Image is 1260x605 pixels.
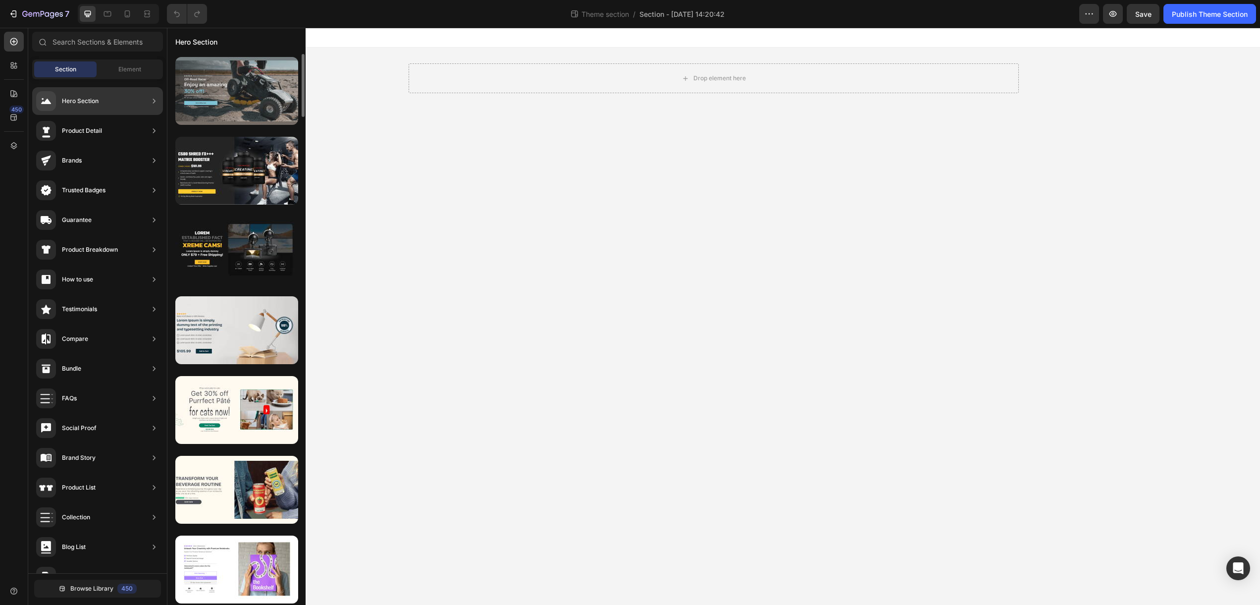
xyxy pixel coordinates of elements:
div: Contact [62,572,84,582]
div: 450 [117,584,137,594]
button: 7 [4,4,74,24]
div: Social Proof [62,423,97,433]
div: FAQs [62,393,77,403]
div: Guarantee [62,215,92,225]
iframe: Design area [167,28,1260,605]
div: Product Detail [62,126,102,136]
div: Trusted Badges [62,185,105,195]
div: 450 [9,106,24,113]
span: Theme section [579,9,631,19]
span: Browse Library [70,584,113,593]
div: Product List [62,483,96,493]
span: Element [118,65,141,74]
p: 7 [65,8,69,20]
span: Section - [DATE] 14:20:42 [639,9,725,19]
div: Hero Section [62,96,99,106]
div: Brand Story [62,453,96,463]
div: Blog List [62,542,86,552]
div: Bundle [62,364,81,374]
div: Publish Theme Section [1172,9,1248,19]
div: Open Intercom Messenger [1226,556,1250,580]
input: Search Sections & Elements [32,32,163,52]
button: Publish Theme Section [1163,4,1256,24]
div: Undo/Redo [167,4,207,24]
div: Collection [62,512,90,522]
span: Save [1135,10,1152,18]
button: Browse Library450 [34,580,161,598]
div: Drop element here [526,47,579,55]
span: Section [55,65,76,74]
div: Brands [62,156,82,165]
span: / [633,9,635,19]
div: How to use [62,275,93,284]
div: Compare [62,334,88,344]
div: Product Breakdown [62,245,118,255]
div: Testimonials [62,304,97,314]
button: Save [1127,4,1159,24]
